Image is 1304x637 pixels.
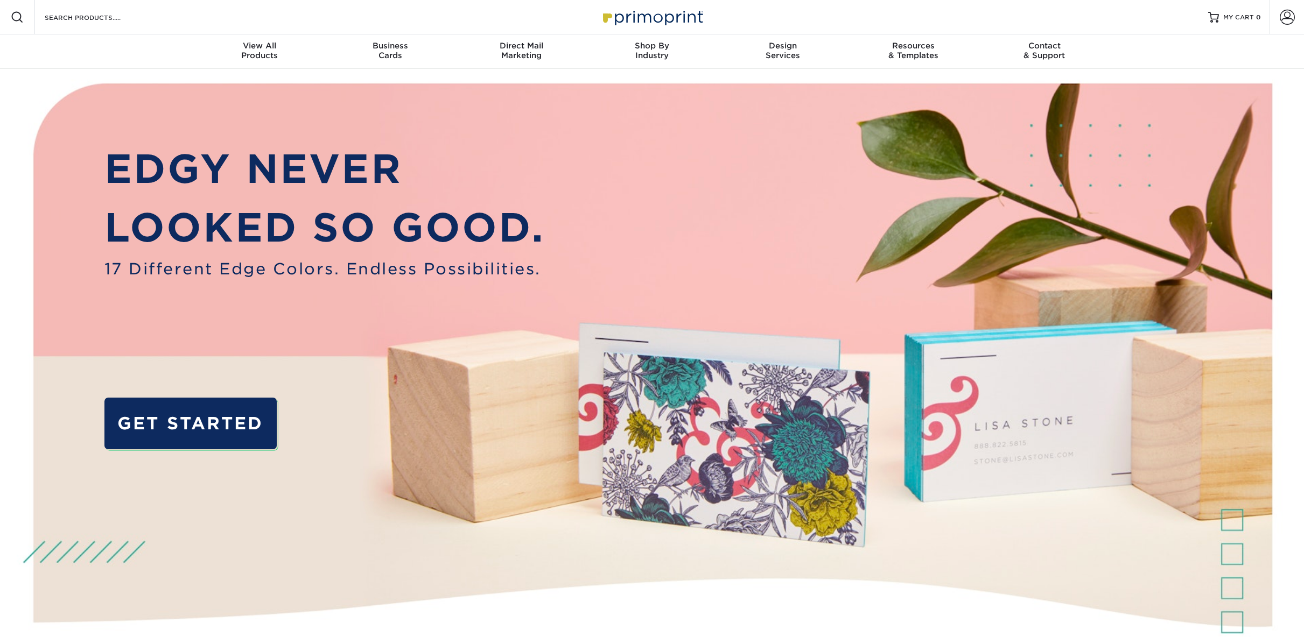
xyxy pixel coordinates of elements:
[194,34,325,69] a: View AllProducts
[325,41,456,60] div: Cards
[325,34,456,69] a: BusinessCards
[104,140,545,199] p: EDGY NEVER
[979,41,1110,51] span: Contact
[587,41,718,51] span: Shop By
[104,257,545,281] span: 17 Different Edge Colors. Endless Possibilities.
[325,41,456,51] span: Business
[848,34,979,69] a: Resources& Templates
[848,41,979,60] div: & Templates
[1223,13,1254,22] span: MY CART
[717,34,848,69] a: DesignServices
[598,5,706,29] img: Primoprint
[979,41,1110,60] div: & Support
[717,41,848,60] div: Services
[44,11,149,24] input: SEARCH PRODUCTS.....
[848,41,979,51] span: Resources
[194,41,325,51] span: View All
[104,398,277,449] a: GET STARTED
[456,34,587,69] a: Direct MailMarketing
[979,34,1110,69] a: Contact& Support
[194,41,325,60] div: Products
[717,41,848,51] span: Design
[456,41,587,60] div: Marketing
[1256,13,1261,21] span: 0
[456,41,587,51] span: Direct Mail
[587,41,718,60] div: Industry
[104,199,545,257] p: LOOKED SO GOOD.
[587,34,718,69] a: Shop ByIndustry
